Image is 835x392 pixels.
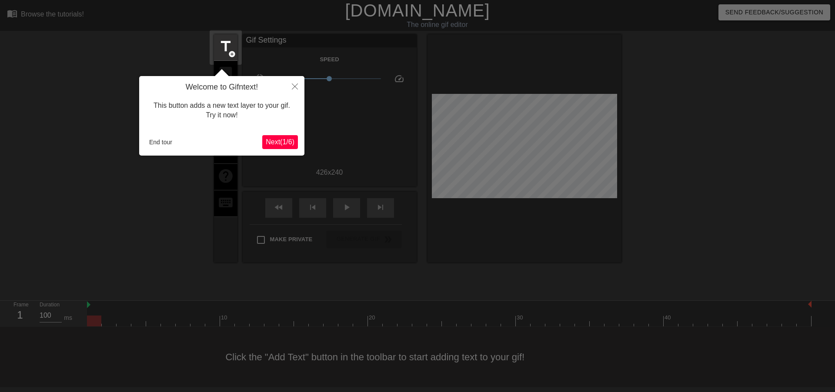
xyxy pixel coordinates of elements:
button: End tour [146,136,176,149]
button: Next [262,135,298,149]
span: Next ( 1 / 6 ) [266,138,294,146]
h4: Welcome to Gifntext! [146,83,298,92]
button: Close [285,76,304,96]
div: This button adds a new text layer to your gif. Try it now! [146,92,298,129]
